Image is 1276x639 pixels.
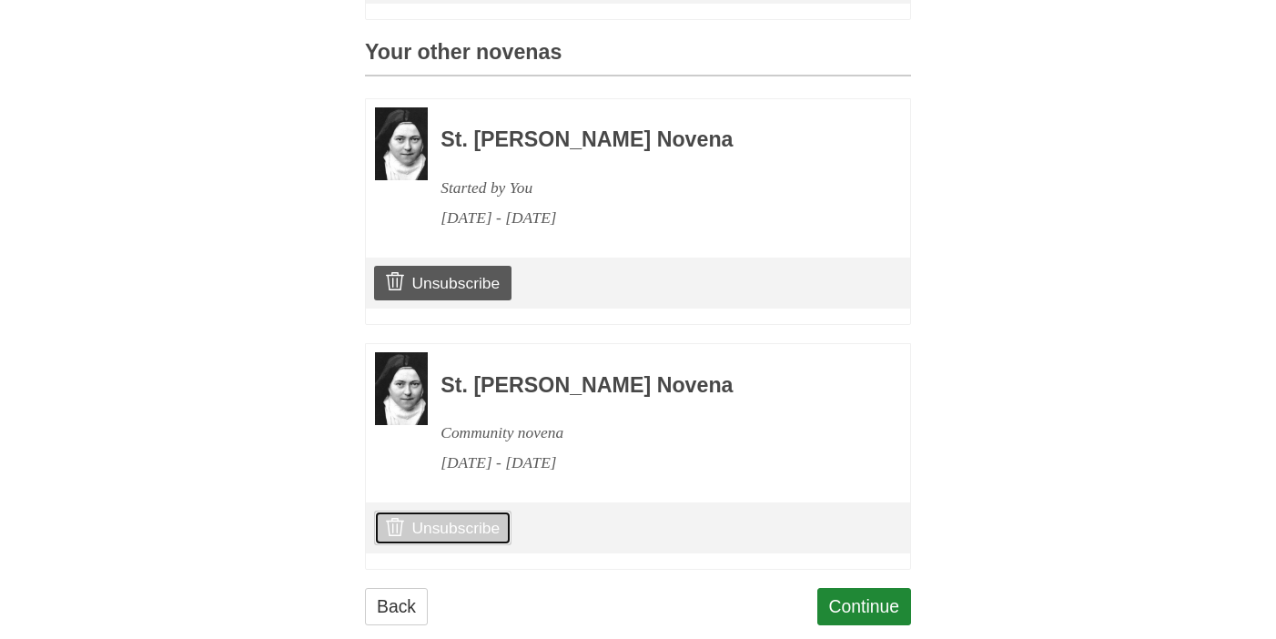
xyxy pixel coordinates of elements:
[365,588,428,625] a: Back
[441,448,861,478] div: [DATE] - [DATE]
[365,41,911,76] h3: Your other novenas
[374,266,511,300] a: Unsubscribe
[441,128,861,152] h3: St. [PERSON_NAME] Novena
[441,418,861,448] div: Community novena
[441,374,861,398] h3: St. [PERSON_NAME] Novena
[375,107,428,180] img: Novena image
[375,352,428,425] img: Novena image
[441,173,861,203] div: Started by You
[374,511,511,545] a: Unsubscribe
[441,203,861,233] div: [DATE] - [DATE]
[817,588,912,625] a: Continue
